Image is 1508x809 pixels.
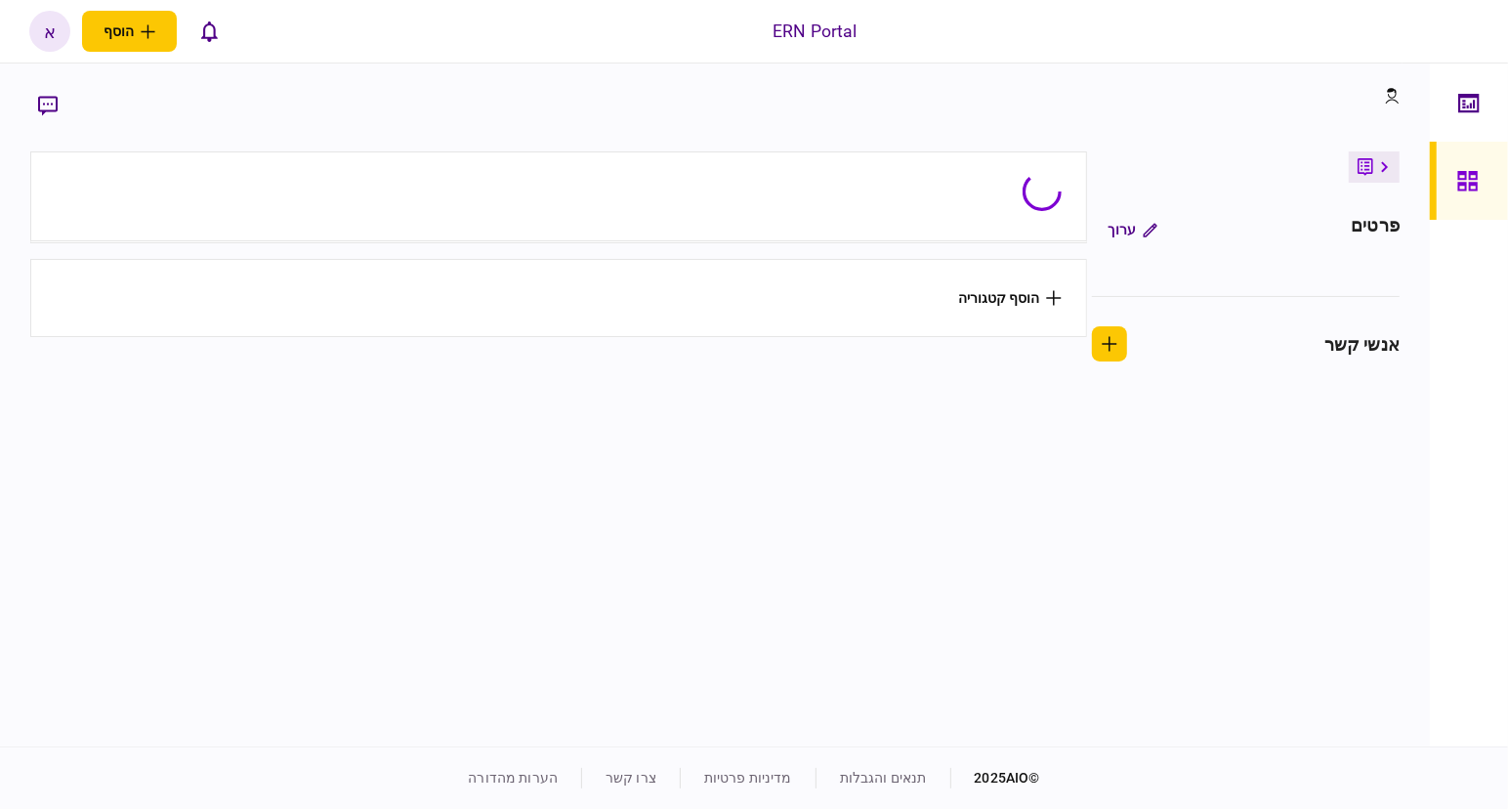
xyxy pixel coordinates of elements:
div: אנשי קשר [1324,331,1400,358]
a: הערות מהדורה [468,770,558,786]
a: תנאים והגבלות [840,770,927,786]
button: פתח רשימת התראות [188,11,230,52]
button: הוסף קטגוריה [958,290,1062,306]
div: פרטים [1351,212,1400,247]
div: © 2025 AIO [950,768,1040,788]
a: מדיניות פרטיות [704,770,792,786]
button: פתח תפריט להוספת לקוח [82,11,177,52]
a: צרו קשר [606,770,656,786]
button: ערוך [1092,212,1173,247]
button: א [29,11,70,52]
div: ERN Portal [773,19,857,44]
